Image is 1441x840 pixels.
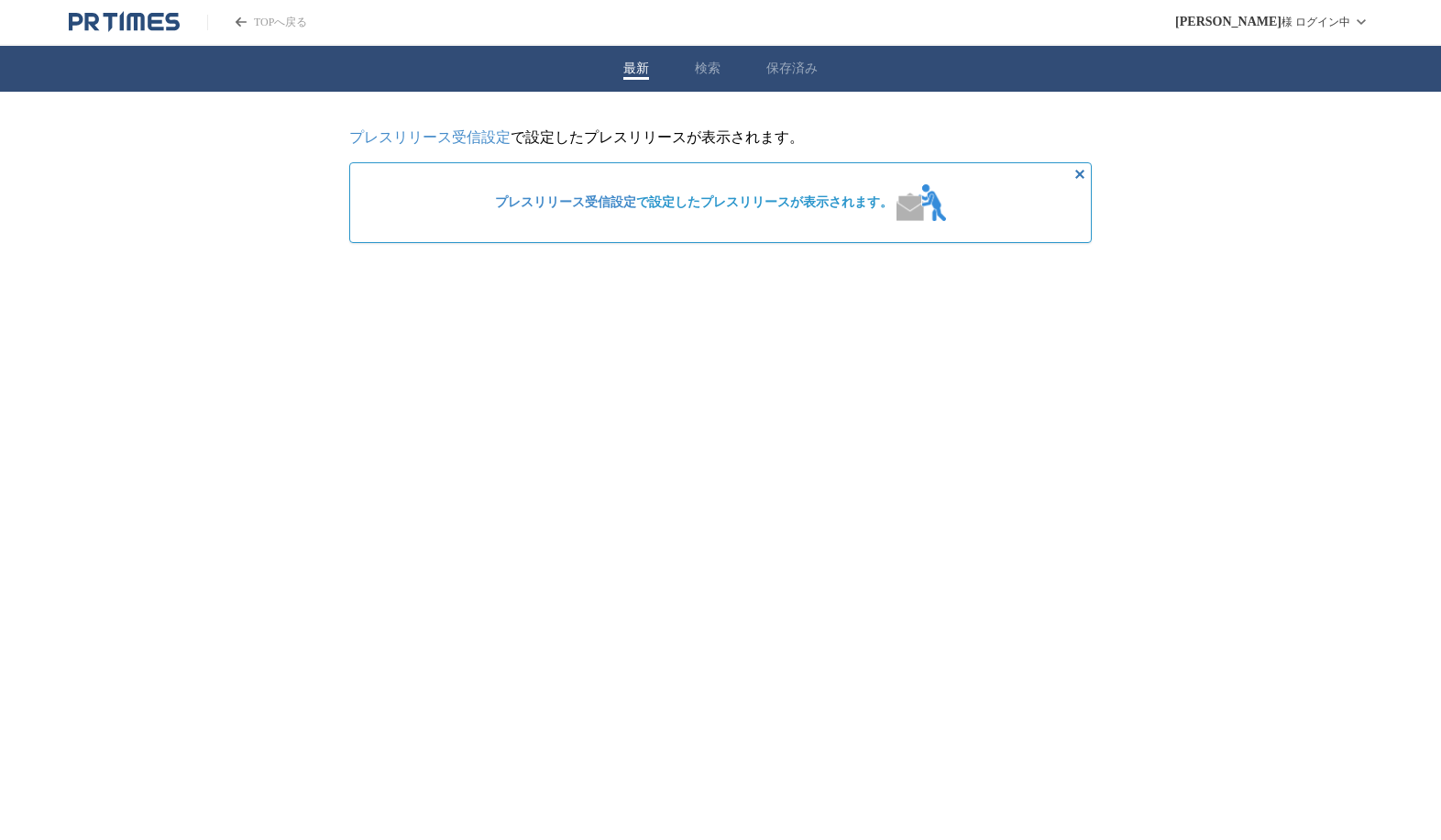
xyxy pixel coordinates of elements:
a: プレスリリース受信設定 [495,195,636,209]
button: 非表示にする [1069,163,1091,185]
a: プレスリリース受信設定 [349,129,511,145]
button: 最新 [623,61,649,77]
span: で設定したプレスリリースが表示されます。 [495,194,893,211]
a: PR TIMESのトップページはこちら [207,15,307,30]
span: [PERSON_NAME] [1175,15,1281,29]
a: PR TIMESのトップページはこちら [69,11,180,33]
p: で設定したプレスリリースが表示されます。 [349,128,1092,148]
button: 検索 [695,61,720,77]
button: 保存済み [766,61,818,77]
